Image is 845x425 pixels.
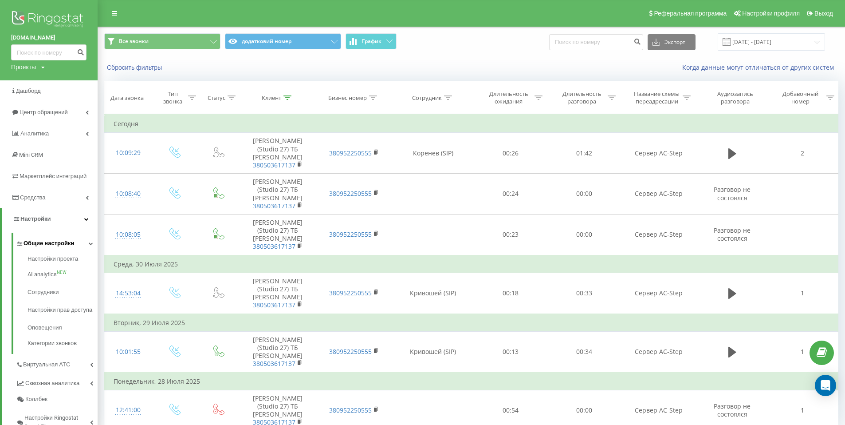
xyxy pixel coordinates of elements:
[104,64,166,71] button: Сбросить фильтры
[549,34,643,50] input: Поиск по номеру
[20,173,86,179] span: Маркетплейс интеграций
[16,391,98,407] a: Коллбек
[253,301,295,309] a: 380503617137
[114,144,142,162] div: 10:09:29
[262,94,281,102] div: Клиент
[547,174,621,214] td: 00:00
[114,226,142,243] div: 10:08:05
[815,375,836,396] div: Open Intercom Messenger
[474,174,547,214] td: 00:24
[714,226,751,242] span: Разговор не состоялся
[24,239,74,248] span: Общие настройки
[329,230,372,238] a: 380952250555
[208,94,225,102] div: Статус
[329,289,372,297] a: 380952250555
[648,34,696,50] button: Экспорт
[412,94,442,102] div: Сотрудник
[110,94,144,102] div: Дата звонка
[328,94,367,102] div: Бизнес номер
[240,331,316,372] td: [PERSON_NAME] (Studio 27) ТБ [PERSON_NAME]
[28,270,57,279] span: AI analytics
[474,273,547,314] td: 00:18
[547,133,621,174] td: 01:42
[392,331,474,372] td: Кривошей (SIP)
[28,288,59,297] span: Сотрудники
[814,10,833,17] span: Выход
[346,33,397,49] button: График
[240,214,316,255] td: [PERSON_NAME] (Studio 27) ТБ [PERSON_NAME]
[742,10,800,17] span: Настройки профиля
[253,242,295,250] a: 380503617137
[20,130,49,137] span: Аналитика
[20,109,68,115] span: Центр обращений
[558,90,605,105] div: Длительность разговора
[767,331,838,372] td: 1
[547,331,621,372] td: 00:34
[621,331,697,372] td: Сервер AC-Step
[16,373,98,391] a: Сквозная аналитика
[16,87,41,94] span: Дашборд
[28,323,62,332] span: Оповещения
[28,337,98,348] a: Категории звонков
[485,90,532,105] div: Длительность ожидания
[654,10,727,17] span: Реферальная программа
[105,255,838,273] td: Среда, 30 Июля 2025
[114,343,142,361] div: 10:01:55
[621,133,697,174] td: Сервер AC-Step
[11,44,86,60] input: Поиск по номеру
[253,359,295,368] a: 380503617137
[474,214,547,255] td: 00:23
[621,273,697,314] td: Сервер AC-Step
[28,266,98,283] a: AI analyticsNEW
[253,202,295,210] a: 380503617137
[392,133,474,174] td: Коренев (SIP)
[547,273,621,314] td: 00:33
[28,254,78,263] span: Настройки проекта
[362,38,381,44] span: График
[25,379,79,388] span: Сквозная аналитика
[767,273,838,314] td: 1
[253,161,295,169] a: 380503617137
[547,214,621,255] td: 00:00
[621,174,697,214] td: Сервер AC-Step
[767,133,838,174] td: 2
[240,174,316,214] td: [PERSON_NAME] (Studio 27) ТБ [PERSON_NAME]
[105,314,838,332] td: Вторник, 29 Июля 2025
[329,406,372,414] a: 380952250555
[16,233,98,251] a: Общие настройки
[240,273,316,314] td: [PERSON_NAME] (Studio 27) ТБ [PERSON_NAME]
[714,185,751,202] span: Разговор не состоялся
[474,331,547,372] td: 00:13
[714,402,751,418] span: Разговор не состоялся
[114,185,142,203] div: 10:08:40
[16,354,98,373] a: Виртуальная АТС
[28,283,98,301] a: Сотрудники
[23,360,70,369] span: Виртуальная АТС
[225,33,341,49] button: додатковий номер
[633,90,680,105] div: Название схемы переадресации
[114,401,142,419] div: 12:41:00
[11,63,36,71] div: Проекты
[329,149,372,157] a: 380952250555
[240,133,316,174] td: [PERSON_NAME] (Studio 27) ТБ [PERSON_NAME]
[119,38,149,45] span: Все звонки
[20,215,51,222] span: Настройки
[329,347,372,356] a: 380952250555
[28,254,98,266] a: Настройки проекта
[11,9,86,31] img: Ringostat logo
[329,189,372,198] a: 380952250555
[104,33,220,49] button: Все звонки
[777,90,824,105] div: Добавочный номер
[20,194,46,201] span: Средства
[474,133,547,174] td: 00:26
[19,151,43,158] span: Mini CRM
[28,301,98,319] a: Настройки прав доступа
[392,273,474,314] td: Кривошей (SIP)
[159,90,186,105] div: Тип звонка
[114,285,142,302] div: 14:53:04
[105,373,838,390] td: Понедельник, 28 Июля 2025
[28,306,92,314] span: Настройки прав доступа
[682,63,838,71] a: Когда данные могут отличаться от других систем
[11,33,86,42] a: [DOMAIN_NAME]
[105,115,838,133] td: Сегодня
